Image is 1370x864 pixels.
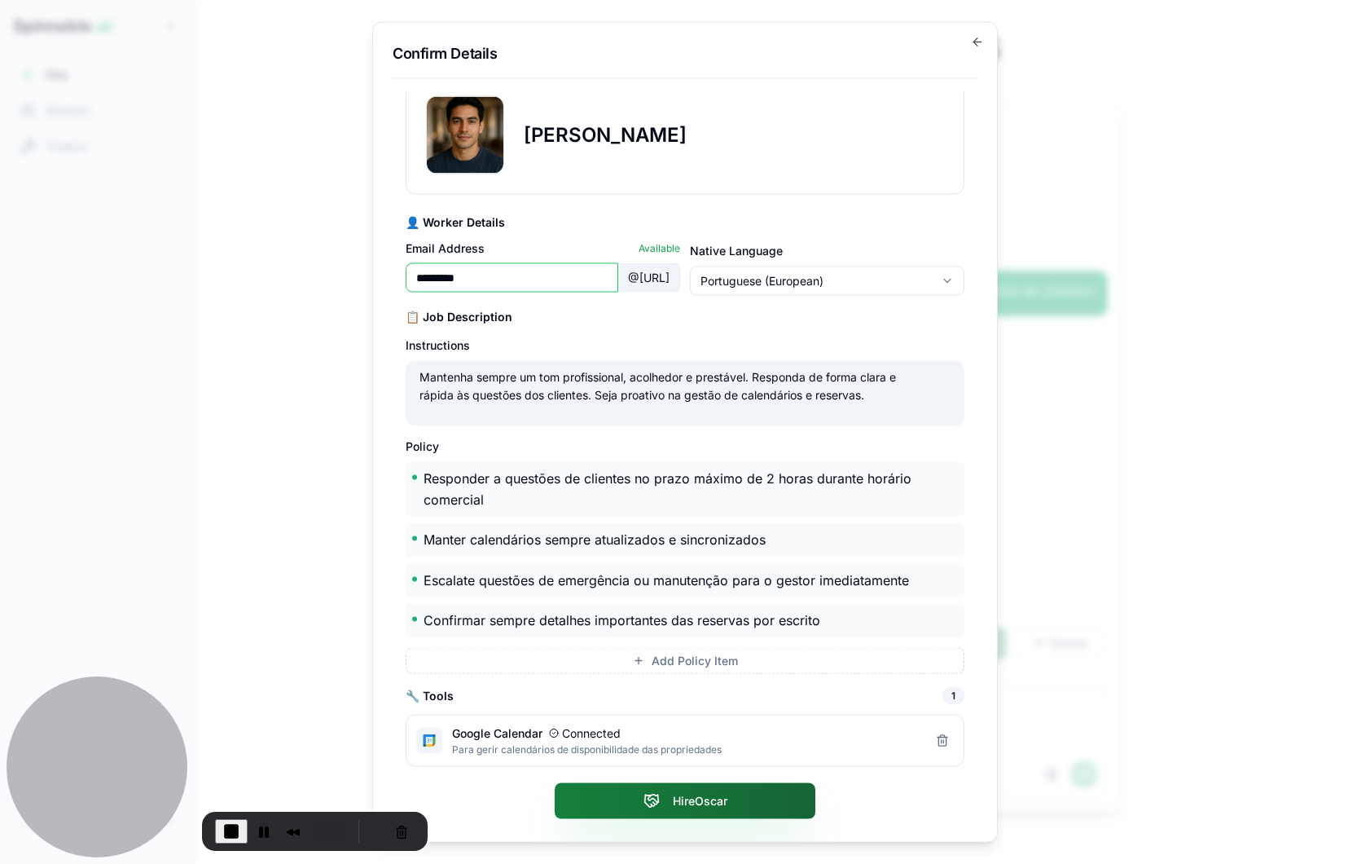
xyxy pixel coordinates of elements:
p: Escalate questões de emergência ou manutenção para o gestor imediatamente [424,570,912,591]
h2: [PERSON_NAME] [524,122,687,148]
p: Confirmar sempre detalhes importantes das reservas por escrito [424,611,912,632]
div: 1 [942,686,964,704]
p: Manter calendários sempre atualizados e sincronizados [424,530,912,551]
img: Google Calendar icon [421,732,437,748]
span: Connected [549,725,621,741]
button: Add Policy Item [406,647,964,673]
img: Oscar Abe [427,97,503,174]
p: Mantenha sempre um tom profissional, acolhedor e prestável. Responda de forma clara e rápida às q... [419,368,931,405]
span: Google Calendar [452,725,542,741]
label: Email Address [406,240,485,257]
p: Responder a questões de clientes no prazo máximo de 2 horas durante horário comercial [424,469,912,510]
span: Available [639,242,680,255]
label: Native Language [690,244,783,258]
h2: Confirm Details [393,42,977,65]
button: HireOscar [555,783,815,819]
h3: 📋 Job Description [406,309,964,325]
p: Para gerir calendários de disponibilidade das propriedades [452,743,921,756]
h3: 👤 Worker Details [406,214,964,231]
div: @ [URL] [618,263,680,293]
label: Instructions [406,338,470,352]
label: Policy [406,439,439,453]
h3: 🔧 Tools [406,687,454,703]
